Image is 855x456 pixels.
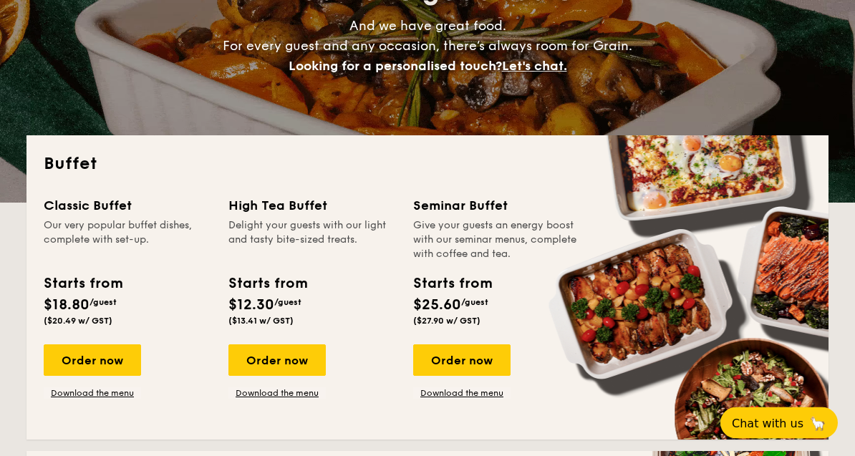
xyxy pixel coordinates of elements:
[228,388,326,399] a: Download the menu
[44,219,211,262] div: Our very popular buffet dishes, complete with set-up.
[44,297,90,314] span: $18.80
[223,19,632,74] span: And we have great food. For every guest and any occasion, there’s always room for Grain.
[413,196,581,216] div: Seminar Buffet
[289,59,502,74] span: Looking for a personalised touch?
[413,297,461,314] span: $25.60
[274,298,301,308] span: /guest
[44,153,811,176] h2: Buffet
[413,219,581,262] div: Give your guests an energy boost with our seminar menus, complete with coffee and tea.
[44,196,211,216] div: Classic Buffet
[228,196,396,216] div: High Tea Buffet
[228,297,274,314] span: $12.30
[228,345,326,377] div: Order now
[502,59,567,74] span: Let's chat.
[228,273,306,295] div: Starts from
[413,388,511,399] a: Download the menu
[413,345,511,377] div: Order now
[461,298,488,308] span: /guest
[228,219,396,262] div: Delight your guests with our light and tasty bite-sized treats.
[44,388,141,399] a: Download the menu
[90,298,117,308] span: /guest
[732,417,803,430] span: Chat with us
[44,316,112,326] span: ($20.49 w/ GST)
[413,273,491,295] div: Starts from
[413,316,480,326] span: ($27.90 w/ GST)
[809,415,826,432] span: 🦙
[720,407,838,439] button: Chat with us🦙
[44,345,141,377] div: Order now
[228,316,294,326] span: ($13.41 w/ GST)
[44,273,122,295] div: Starts from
